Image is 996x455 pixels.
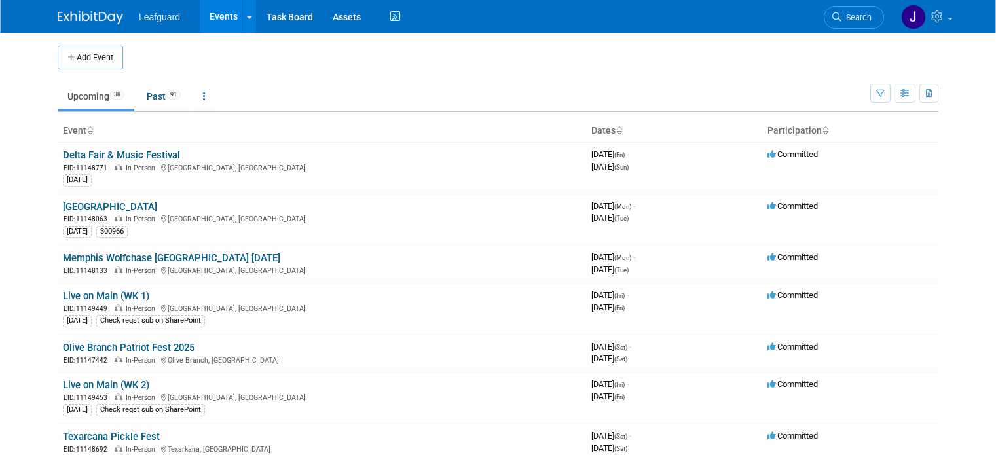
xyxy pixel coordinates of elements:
[591,379,629,389] span: [DATE]
[58,120,586,142] th: Event
[591,354,627,363] span: [DATE]
[614,355,627,363] span: (Sat)
[824,6,884,29] a: Search
[137,84,191,109] a: Past91
[629,342,631,352] span: -
[63,290,149,302] a: Live on Main (WK 1)
[767,201,818,211] span: Committed
[64,305,113,312] span: EID: 11149449
[115,164,122,170] img: In-Person Event
[115,304,122,311] img: In-Person Event
[627,290,629,300] span: -
[627,149,629,159] span: -
[166,90,181,100] span: 91
[767,149,818,159] span: Committed
[591,252,635,262] span: [DATE]
[591,342,631,352] span: [DATE]
[63,252,280,264] a: Memphis Wolfchase [GEOGRAPHIC_DATA] [DATE]
[614,215,629,222] span: (Tue)
[110,90,124,100] span: 38
[126,393,159,402] span: In-Person
[63,174,92,186] div: [DATE]
[63,443,581,454] div: Texarkana, [GEOGRAPHIC_DATA]
[115,266,122,273] img: In-Person Event
[126,266,159,275] span: In-Person
[633,252,635,262] span: -
[591,302,625,312] span: [DATE]
[63,431,160,443] a: Texarcana Pickle Fest
[126,304,159,313] span: In-Person
[841,12,872,22] span: Search
[591,213,629,223] span: [DATE]
[64,446,113,453] span: EID: 11148692
[822,125,828,136] a: Sort by Participation Type
[591,149,629,159] span: [DATE]
[63,302,581,314] div: [GEOGRAPHIC_DATA], [GEOGRAPHIC_DATA]
[63,264,581,276] div: [GEOGRAPHIC_DATA], [GEOGRAPHIC_DATA]
[63,342,194,354] a: Olive Branch Patriot Fest 2025
[63,404,92,416] div: [DATE]
[614,344,627,351] span: (Sat)
[64,267,113,274] span: EID: 11148133
[591,391,625,401] span: [DATE]
[63,391,581,403] div: [GEOGRAPHIC_DATA], [GEOGRAPHIC_DATA]
[115,215,122,221] img: In-Person Event
[614,381,625,388] span: (Fri)
[591,290,629,300] span: [DATE]
[96,226,128,238] div: 300966
[96,404,205,416] div: Check reqst sub on SharePoint
[614,254,631,261] span: (Mon)
[591,431,631,441] span: [DATE]
[96,315,205,327] div: Check reqst sub on SharePoint
[63,149,180,161] a: Delta Fair & Music Festival
[614,445,627,452] span: (Sat)
[86,125,93,136] a: Sort by Event Name
[586,120,762,142] th: Dates
[63,226,92,238] div: [DATE]
[63,379,149,391] a: Live on Main (WK 2)
[64,164,113,172] span: EID: 11148771
[627,379,629,389] span: -
[614,393,625,401] span: (Fri)
[629,431,631,441] span: -
[63,315,92,327] div: [DATE]
[633,201,635,211] span: -
[63,162,581,173] div: [GEOGRAPHIC_DATA], [GEOGRAPHIC_DATA]
[614,164,629,171] span: (Sun)
[115,356,122,363] img: In-Person Event
[767,431,818,441] span: Committed
[614,151,625,158] span: (Fri)
[115,445,122,452] img: In-Person Event
[767,252,818,262] span: Committed
[591,201,635,211] span: [DATE]
[115,393,122,400] img: In-Person Event
[767,290,818,300] span: Committed
[126,356,159,365] span: In-Person
[64,215,113,223] span: EID: 11148063
[616,125,622,136] a: Sort by Start Date
[591,443,627,453] span: [DATE]
[591,162,629,172] span: [DATE]
[126,215,159,223] span: In-Person
[64,394,113,401] span: EID: 11149453
[591,264,629,274] span: [DATE]
[614,304,625,312] span: (Fri)
[58,11,123,24] img: ExhibitDay
[126,445,159,454] span: In-Person
[762,120,938,142] th: Participation
[614,266,629,274] span: (Tue)
[63,354,581,365] div: Olive Branch, [GEOGRAPHIC_DATA]
[58,46,123,69] button: Add Event
[614,292,625,299] span: (Fri)
[767,379,818,389] span: Committed
[63,213,581,224] div: [GEOGRAPHIC_DATA], [GEOGRAPHIC_DATA]
[139,12,180,22] span: Leafguard
[614,203,631,210] span: (Mon)
[767,342,818,352] span: Committed
[126,164,159,172] span: In-Person
[614,433,627,440] span: (Sat)
[901,5,926,29] img: Jonathan Zargo
[63,201,157,213] a: [GEOGRAPHIC_DATA]
[64,357,113,364] span: EID: 11147442
[58,84,134,109] a: Upcoming38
